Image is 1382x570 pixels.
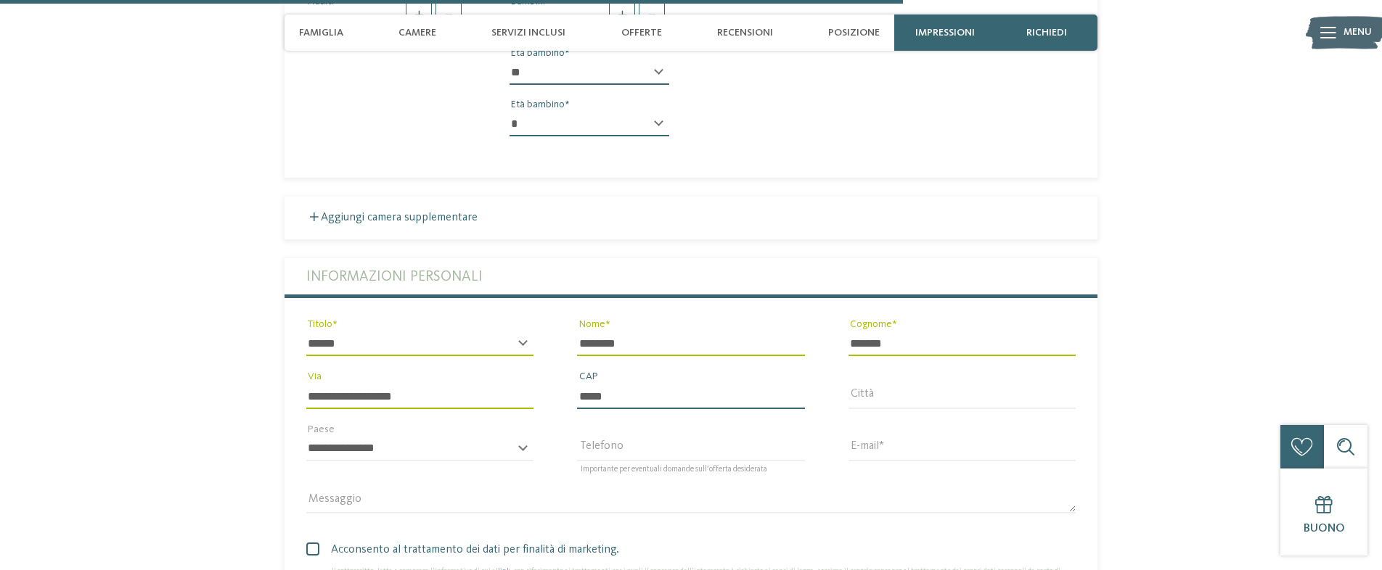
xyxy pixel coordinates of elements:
[299,27,343,39] span: Famiglia
[915,27,975,39] span: Impressioni
[1280,468,1367,555] a: Buono
[491,27,565,39] span: Servizi inclusi
[317,541,1076,558] span: Acconsento al trattamento dei dati per finalità di marketing.
[717,27,773,39] span: Recensioni
[306,212,478,223] label: Aggiungi camera supplementare
[306,258,1076,294] label: Informazioni personali
[581,466,767,474] span: Importante per eventuali domande sull’offerta desiderata
[1304,523,1345,534] span: Buono
[306,541,310,566] input: Acconsento al trattamento dei dati per finalità di marketing.
[398,27,436,39] span: Camere
[1026,27,1067,39] span: richiedi
[828,27,880,39] span: Posizione
[621,27,662,39] span: Offerte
